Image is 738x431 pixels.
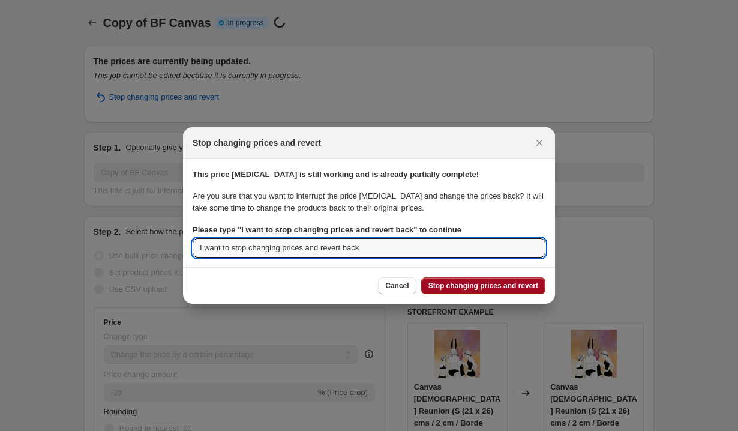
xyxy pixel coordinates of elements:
[428,281,538,291] span: Stop changing prices and revert
[193,225,461,234] b: Please type " I want to stop changing prices and revert back " to continue
[378,277,416,294] button: Cancel
[193,170,479,179] strong: This price [MEDICAL_DATA] is still working and is already partially complete!
[193,190,545,214] p: Are you sure that you want to interrupt the price [MEDICAL_DATA] and change the prices back? It w...
[531,134,548,151] button: Close
[421,277,545,294] button: Stop changing prices and revert
[193,137,321,149] h2: Stop changing prices and revert
[385,281,409,291] span: Cancel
